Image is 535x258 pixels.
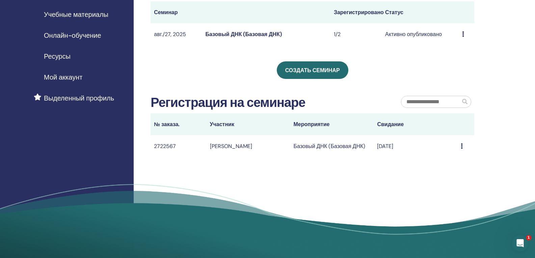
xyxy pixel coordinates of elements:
[154,143,176,150] font: 2722567
[44,52,71,61] font: Ресурсы
[44,10,108,19] font: Учебные материалы
[385,31,442,38] font: Активно опубликовано
[154,31,186,38] font: авг./27, 2025
[277,61,348,79] a: Создать семинар
[210,143,252,150] font: [PERSON_NAME]
[512,235,528,251] iframe: Интерком-чат в режиме реального времени
[334,31,341,38] font: 1/2
[154,121,180,128] font: № заказа.
[527,235,530,240] font: 1
[377,143,393,150] font: [DATE]
[285,67,340,74] font: Создать семинар
[44,94,114,103] font: Выделенный профиль
[154,9,178,16] font: Семинар
[44,31,101,40] font: Онлайн-обучение
[377,121,404,128] font: Свидание
[44,73,82,82] font: Мой аккаунт
[205,31,282,38] a: Базовый ДНК (Базовая ДНК)
[293,143,365,150] font: Базовый ДНК (Базовая ДНК)
[210,121,234,128] font: Участник
[334,9,384,16] font: Зарегистрировано
[385,9,403,16] font: Статус
[293,121,329,128] font: Мероприятие
[151,94,305,111] font: Регистрация на семинаре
